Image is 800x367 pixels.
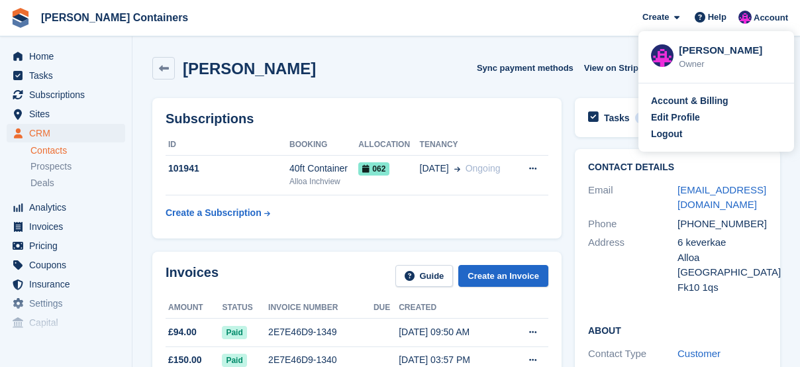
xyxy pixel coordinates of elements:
div: 40ft Container [289,162,358,176]
a: Contacts [30,144,125,157]
th: Created [399,297,507,319]
span: Sites [29,105,109,123]
a: Customer [677,348,721,359]
th: Amount [166,297,222,319]
a: menu [7,217,125,236]
th: ID [166,134,289,156]
span: Analytics [29,198,109,217]
div: Email [588,183,677,213]
h2: [PERSON_NAME] [183,60,316,78]
div: 2E7E46D9-1349 [268,325,374,339]
h2: About [588,323,767,337]
span: Insurance [29,275,109,293]
div: Owner [679,58,781,71]
span: [DATE] [420,162,449,176]
img: Claire Wilson [738,11,752,24]
div: [DATE] 09:50 AM [399,325,507,339]
a: menu [7,85,125,104]
span: Tasks [29,66,109,85]
a: menu [7,66,125,85]
span: Paid [222,354,246,367]
h2: Contact Details [588,162,767,173]
a: menu [7,256,125,274]
span: Prospects [30,160,72,173]
a: menu [7,198,125,217]
div: Alloa Inchview [289,176,358,187]
a: Guide [395,265,454,287]
span: Create [642,11,669,24]
a: Deals [30,176,125,190]
a: menu [7,294,125,313]
a: menu [7,275,125,293]
span: Subscriptions [29,85,109,104]
span: £150.00 [168,353,202,367]
div: [DATE] 03:57 PM [399,353,507,367]
a: menu [7,124,125,142]
div: Fk10 1qs [677,280,767,295]
span: Home [29,47,109,66]
span: View on Stripe [584,62,643,75]
th: Invoice number [268,297,374,319]
span: Pricing [29,236,109,255]
span: Settings [29,294,109,313]
span: Invoices [29,217,109,236]
a: Account & Billing [651,94,781,108]
a: menu [7,313,125,332]
th: Status [222,297,268,319]
a: Edit Profile [651,111,781,125]
th: Due [374,297,399,319]
img: stora-icon-8386f47178a22dfd0bd8f6a31ec36ba5ce8667c1dd55bd0f319d3a0aa187defe.svg [11,8,30,28]
a: [EMAIL_ADDRESS][DOMAIN_NAME] [677,184,766,211]
div: 6 keverkae [677,235,767,250]
div: Phone [588,217,677,232]
span: Ongoing [466,163,501,174]
div: 2E7E46D9-1340 [268,353,374,367]
div: [PERSON_NAME] [679,43,781,55]
div: [PHONE_NUMBER] [677,217,767,232]
div: 0 [635,112,650,124]
a: Create an Invoice [458,265,548,287]
div: [GEOGRAPHIC_DATA] [677,265,767,280]
a: View on Stripe [579,57,659,79]
span: Coupons [29,256,109,274]
div: Create a Subscription [166,206,262,220]
th: Booking [289,134,358,156]
div: Account & Billing [651,94,728,108]
th: Tenancy [420,134,516,156]
h2: Subscriptions [166,111,548,127]
a: menu [7,236,125,255]
div: Alloa [677,250,767,266]
a: Logout [651,127,781,141]
a: menu [7,47,125,66]
img: Claire Wilson [651,44,674,67]
button: Sync payment methods [477,57,574,79]
h2: Invoices [166,265,219,287]
div: 101941 [166,162,289,176]
div: Contact Type [588,346,677,362]
span: Paid [222,326,246,339]
div: Logout [651,127,682,141]
a: Create a Subscription [166,201,270,225]
span: Help [708,11,726,24]
span: 062 [358,162,389,176]
span: Capital [29,313,109,332]
span: Account [754,11,788,25]
a: Prospects [30,160,125,174]
span: £94.00 [168,325,197,339]
span: Deals [30,177,54,189]
div: Edit Profile [651,111,700,125]
span: CRM [29,124,109,142]
h2: Tasks [604,112,630,124]
div: Address [588,235,677,295]
th: Allocation [358,134,419,156]
a: [PERSON_NAME] Containers [36,7,193,28]
a: menu [7,105,125,123]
